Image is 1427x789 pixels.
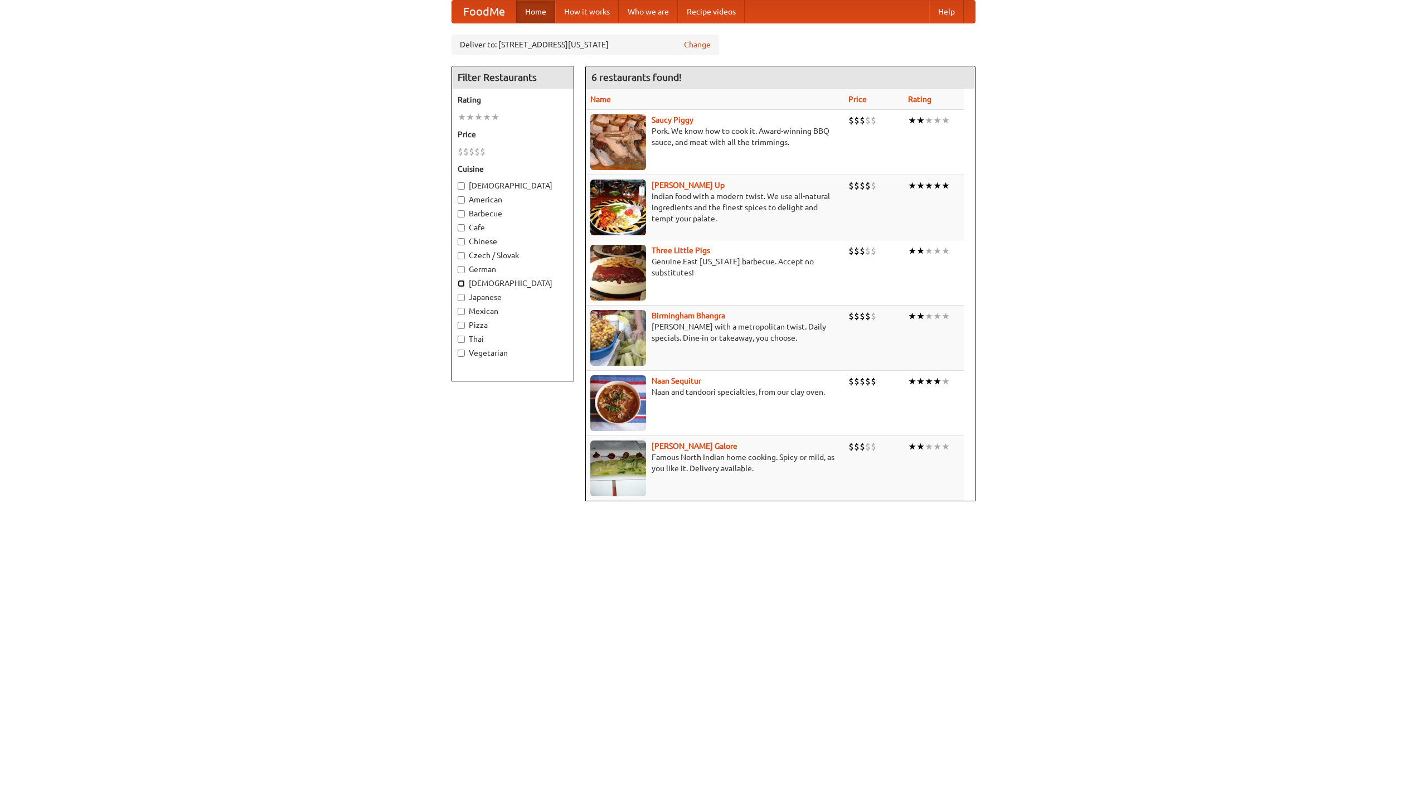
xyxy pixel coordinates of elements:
[941,180,950,192] li: ★
[871,114,876,127] li: $
[848,310,854,322] li: $
[941,245,950,257] li: ★
[941,114,950,127] li: ★
[458,210,465,217] input: Barbecue
[652,442,737,451] a: [PERSON_NAME] Galore
[469,146,474,158] li: $
[908,180,916,192] li: ★
[908,310,916,322] li: ★
[916,114,925,127] li: ★
[652,376,701,385] b: Naan Sequitur
[652,246,710,255] a: Three Little Pigs
[652,115,693,124] a: Saucy Piggy
[908,441,916,453] li: ★
[458,306,568,317] label: Mexican
[458,196,465,204] input: American
[590,191,839,224] p: Indian food with a modern twist. We use all-natural ingredients and the finest spices to delight ...
[865,310,871,322] li: $
[590,310,646,366] img: bhangra.jpg
[458,222,568,233] label: Cafe
[480,146,486,158] li: $
[916,310,925,322] li: ★
[458,280,465,287] input: [DEMOGRAPHIC_DATA]
[925,441,933,453] li: ★
[848,441,854,453] li: $
[941,310,950,322] li: ★
[916,180,925,192] li: ★
[848,375,854,388] li: $
[491,111,499,123] li: ★
[925,245,933,257] li: ★
[871,441,876,453] li: $
[652,311,725,320] a: Birmingham Bhangra
[591,72,682,83] ng-pluralize: 6 restaurants found!
[452,66,574,89] h4: Filter Restaurants
[854,180,860,192] li: $
[590,256,839,278] p: Genuine East [US_STATE] barbecue. Accept no substitutes!
[458,264,568,275] label: German
[848,245,854,257] li: $
[458,266,465,273] input: German
[458,194,568,205] label: American
[619,1,678,23] a: Who we are
[916,375,925,388] li: ★
[908,375,916,388] li: ★
[590,95,611,104] a: Name
[458,250,568,261] label: Czech / Slovak
[590,441,646,496] img: currygalore.jpg
[555,1,619,23] a: How it works
[483,111,491,123] li: ★
[854,310,860,322] li: $
[860,441,865,453] li: $
[652,181,725,190] b: [PERSON_NAME] Up
[458,236,568,247] label: Chinese
[865,180,871,192] li: $
[925,375,933,388] li: ★
[925,114,933,127] li: ★
[458,320,568,331] label: Pizza
[590,452,839,474] p: Famous North Indian home cooking. Spicy or mild, as you like it. Delivery available.
[854,245,860,257] li: $
[458,208,568,219] label: Barbecue
[941,375,950,388] li: ★
[916,245,925,257] li: ★
[458,278,568,289] label: [DEMOGRAPHIC_DATA]
[458,292,568,303] label: Japanese
[871,375,876,388] li: $
[860,114,865,127] li: $
[854,441,860,453] li: $
[458,322,465,329] input: Pizza
[871,245,876,257] li: $
[684,39,711,50] a: Change
[860,375,865,388] li: $
[590,375,646,431] img: naansequitur.jpg
[458,180,568,191] label: [DEMOGRAPHIC_DATA]
[458,333,568,345] label: Thai
[590,180,646,235] img: curryup.jpg
[590,125,839,148] p: Pork. We know how to cook it. Award-winning BBQ sauce, and meat with all the trimmings.
[933,180,941,192] li: ★
[925,180,933,192] li: ★
[929,1,964,23] a: Help
[474,146,480,158] li: $
[860,245,865,257] li: $
[458,163,568,175] h5: Cuisine
[590,114,646,170] img: saucy.jpg
[848,114,854,127] li: $
[458,129,568,140] h5: Price
[458,336,465,343] input: Thai
[458,350,465,357] input: Vegetarian
[848,180,854,192] li: $
[848,95,867,104] a: Price
[941,441,950,453] li: ★
[458,252,465,259] input: Czech / Slovak
[463,146,469,158] li: $
[865,245,871,257] li: $
[933,114,941,127] li: ★
[908,114,916,127] li: ★
[516,1,555,23] a: Home
[590,245,646,301] img: littlepigs.jpg
[590,386,839,398] p: Naan and tandoori specialties, from our clay oven.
